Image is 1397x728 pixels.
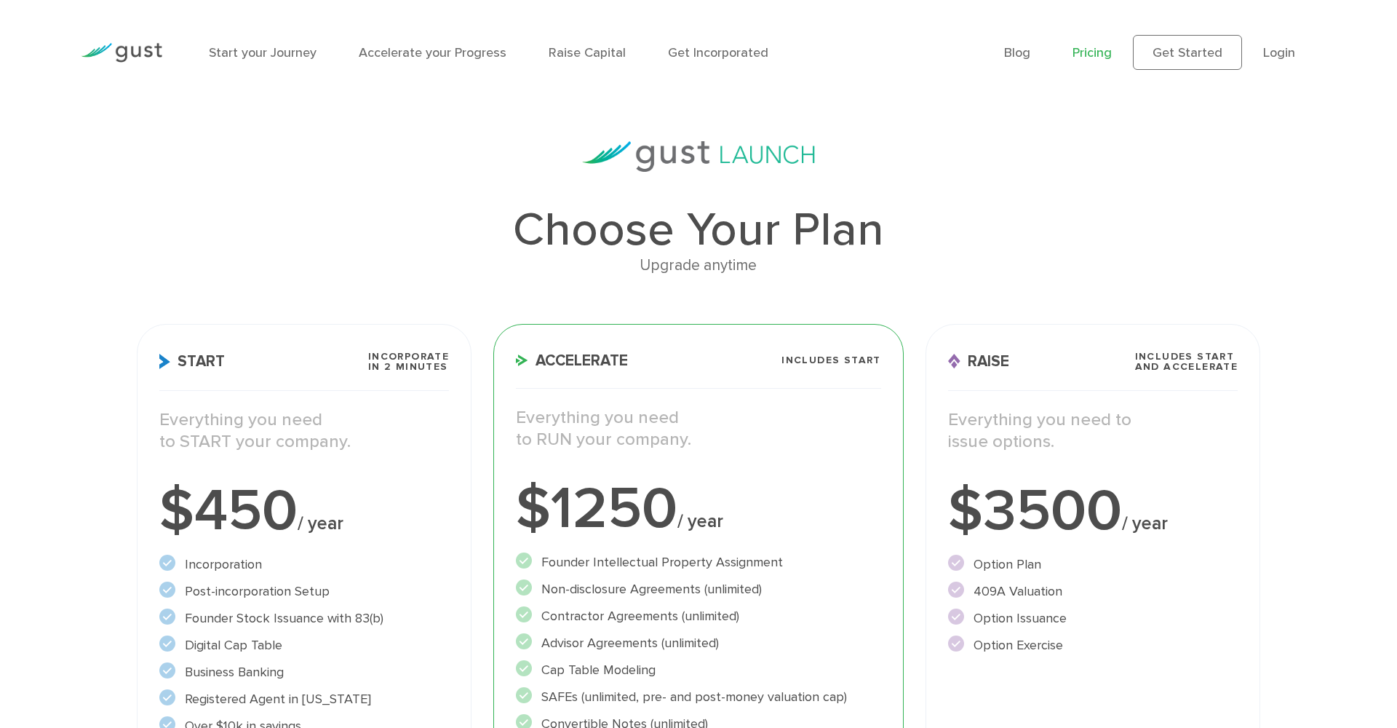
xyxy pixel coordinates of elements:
img: Start Icon X2 [159,354,170,369]
li: Digital Cap Table [159,636,449,655]
li: SAFEs (unlimited, pre- and post-money valuation cap) [516,687,881,707]
a: Get Incorporated [668,45,768,60]
li: Post-incorporation Setup [159,582,449,601]
span: / year [677,510,723,532]
span: Raise [948,354,1009,369]
a: Get Started [1133,35,1242,70]
a: Login [1263,45,1295,60]
p: Everything you need to START your company. [159,409,449,453]
li: Founder Intellectual Property Assignment [516,553,881,572]
div: $3500 [948,482,1238,540]
li: Option Exercise [948,636,1238,655]
img: gust-launch-logos.svg [582,141,815,172]
span: / year [1122,513,1168,534]
a: Raise Capital [549,45,626,60]
li: Cap Table Modeling [516,660,881,680]
img: Raise Icon [948,354,960,369]
li: Incorporation [159,555,449,574]
div: $450 [159,482,449,540]
li: Contractor Agreements (unlimited) [516,606,881,626]
li: Advisor Agreements (unlimited) [516,633,881,653]
img: Gust Logo [81,43,162,63]
span: Start [159,354,225,369]
p: Everything you need to RUN your company. [516,407,881,451]
span: Includes START [781,355,881,365]
a: Pricing [1072,45,1112,60]
a: Start your Journey [209,45,317,60]
li: Business Banking [159,662,449,682]
span: / year [298,513,343,534]
span: Includes START and ACCELERATE [1135,352,1238,372]
a: Blog [1004,45,1030,60]
li: Option Plan [948,555,1238,574]
span: Incorporate in 2 Minutes [368,352,449,372]
span: Accelerate [516,353,628,368]
li: Registered Agent in [US_STATE] [159,689,449,709]
div: $1250 [516,480,881,538]
li: Non-disclosure Agreements (unlimited) [516,579,881,599]
div: Upgrade anytime [137,253,1260,278]
li: Founder Stock Issuance with 83(b) [159,609,449,628]
p: Everything you need to issue options. [948,409,1238,453]
h1: Choose Your Plan [137,207,1260,253]
li: 409A Valuation [948,582,1238,601]
li: Option Issuance [948,609,1238,628]
img: Accelerate Icon [516,355,528,366]
a: Accelerate your Progress [359,45,506,60]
